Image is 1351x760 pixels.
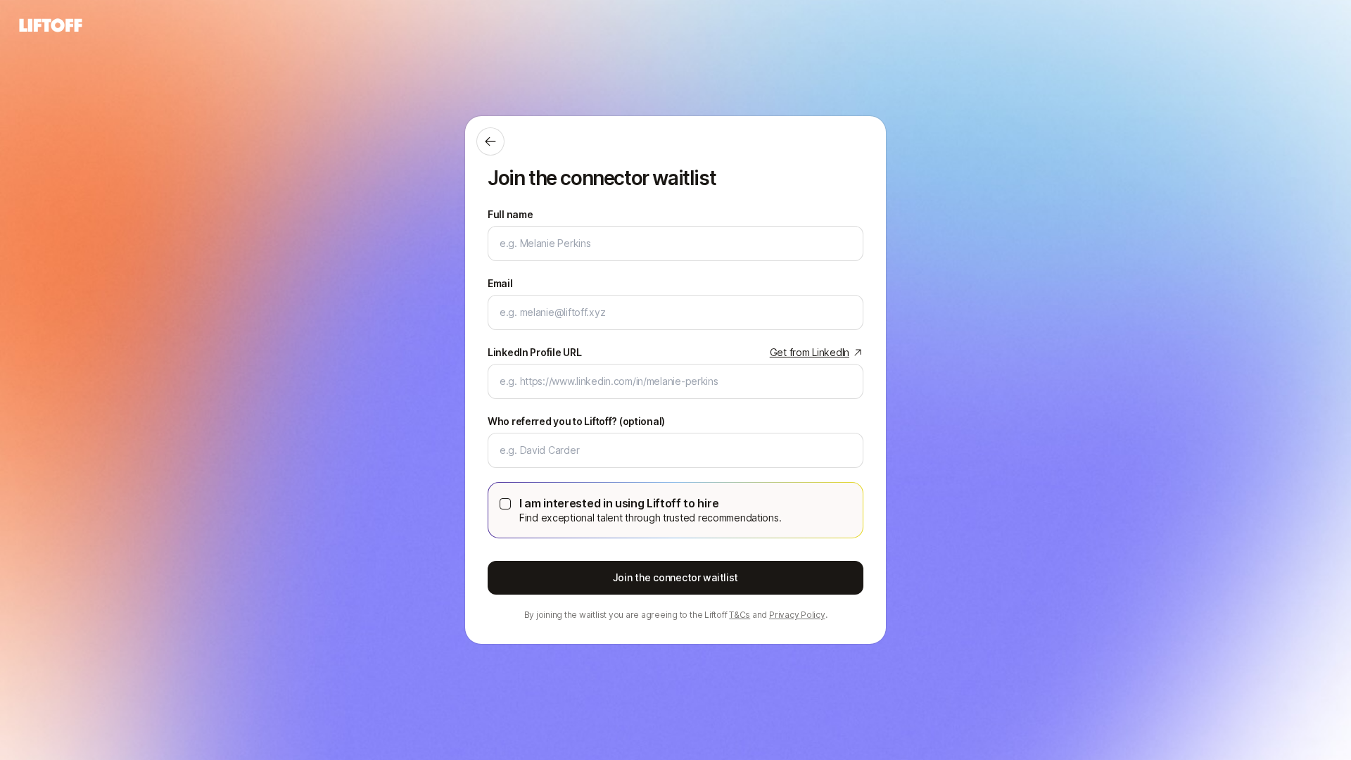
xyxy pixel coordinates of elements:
[519,509,781,526] p: Find exceptional talent through trusted recommendations.
[769,609,825,620] a: Privacy Policy
[500,498,511,509] button: I am interested in using Liftoff to hireFind exceptional talent through trusted recommendations.
[488,344,581,361] div: LinkedIn Profile URL
[770,344,863,361] a: Get from LinkedIn
[500,373,851,390] input: e.g. https://www.linkedin.com/in/melanie-perkins
[488,275,513,292] label: Email
[500,442,851,459] input: e.g. David Carder
[488,561,863,595] button: Join the connector waitlist
[488,413,665,430] label: Who referred you to Liftoff? (optional)
[488,206,533,223] label: Full name
[488,167,863,189] p: Join the connector waitlist
[519,494,781,512] p: I am interested in using Liftoff to hire
[500,304,851,321] input: e.g. melanie@liftoff.xyz
[500,235,851,252] input: e.g. Melanie Perkins
[729,609,750,620] a: T&Cs
[488,609,863,621] p: By joining the waitlist you are agreeing to the Liftoff and .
